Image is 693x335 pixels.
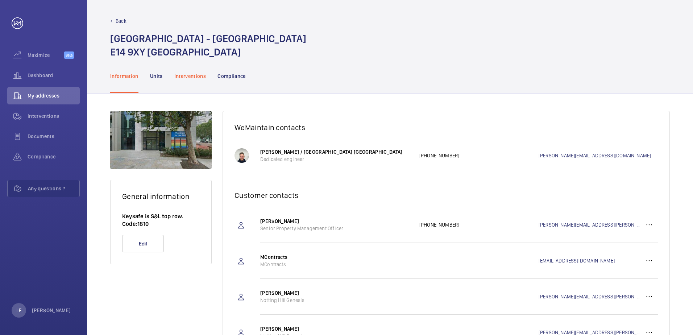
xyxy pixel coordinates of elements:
[110,32,306,59] h1: [GEOGRAPHIC_DATA] - [GEOGRAPHIC_DATA] E14 9XY [GEOGRAPHIC_DATA]
[539,152,658,159] a: [PERSON_NAME][EMAIL_ADDRESS][DOMAIN_NAME]
[260,325,412,332] p: [PERSON_NAME]
[110,73,138,80] p: Information
[260,253,412,261] p: MContracts
[260,289,412,297] p: [PERSON_NAME]
[539,257,640,264] a: [EMAIL_ADDRESS][DOMAIN_NAME]
[260,148,412,156] p: [PERSON_NAME] / [GEOGRAPHIC_DATA] [GEOGRAPHIC_DATA]
[217,73,246,80] p: Compliance
[116,17,126,25] p: Back
[28,51,64,59] span: Maximize
[539,293,640,300] a: [PERSON_NAME][EMAIL_ADDRESS][PERSON_NAME][DOMAIN_NAME]
[122,212,200,228] p: Keysafe is S&L top row. Code:1810
[419,152,539,159] p: [PHONE_NUMBER]
[28,72,80,79] span: Dashboard
[16,307,21,314] p: LF
[260,261,412,268] p: MContracts
[235,123,658,132] h2: WeMaintain contacts
[260,297,412,304] p: Notting Hill Genesis
[150,73,163,80] p: Units
[122,235,164,252] button: Edit
[28,133,80,140] span: Documents
[260,218,412,225] p: [PERSON_NAME]
[28,112,80,120] span: Interventions
[539,221,640,228] a: [PERSON_NAME][EMAIL_ADDRESS][PERSON_NAME][DOMAIN_NAME]
[174,73,206,80] p: Interventions
[260,225,412,232] p: Senior Property Management Officer
[28,185,79,192] span: Any questions ?
[260,156,412,163] p: Dedicated engineer
[32,307,71,314] p: [PERSON_NAME]
[122,192,200,201] h2: General information
[28,92,80,99] span: My addresses
[235,191,658,200] h2: Customer contacts
[28,153,80,160] span: Compliance
[64,51,74,59] span: Beta
[419,221,539,228] p: [PHONE_NUMBER]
